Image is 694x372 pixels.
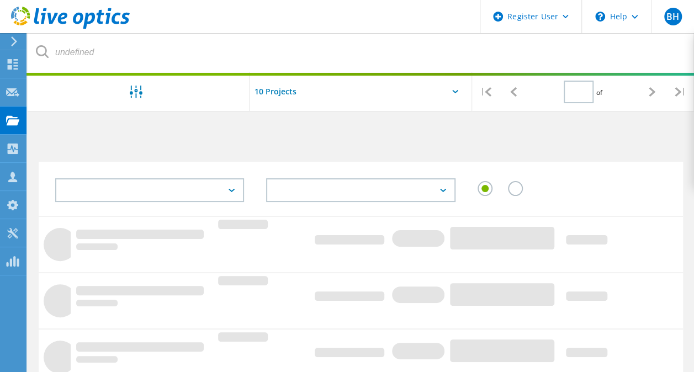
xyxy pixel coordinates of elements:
[666,12,679,21] span: BH
[595,12,605,22] svg: \n
[666,72,694,111] div: |
[472,72,500,111] div: |
[11,23,130,31] a: Live Optics Dashboard
[596,88,602,97] span: of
